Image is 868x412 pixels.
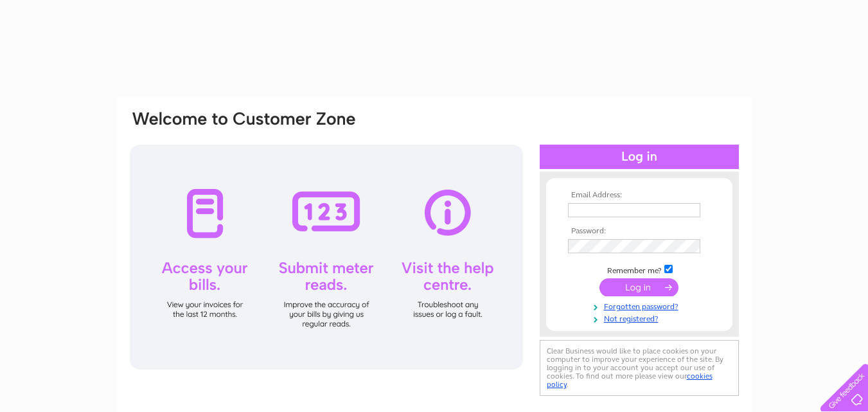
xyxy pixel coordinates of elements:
[565,191,714,200] th: Email Address:
[568,312,714,324] a: Not registered?
[565,227,714,236] th: Password:
[565,263,714,276] td: Remember me?
[599,278,678,296] input: Submit
[568,300,714,312] a: Forgotten password?
[547,372,713,389] a: cookies policy
[540,340,739,396] div: Clear Business would like to place cookies on your computer to improve your experience of the sit...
